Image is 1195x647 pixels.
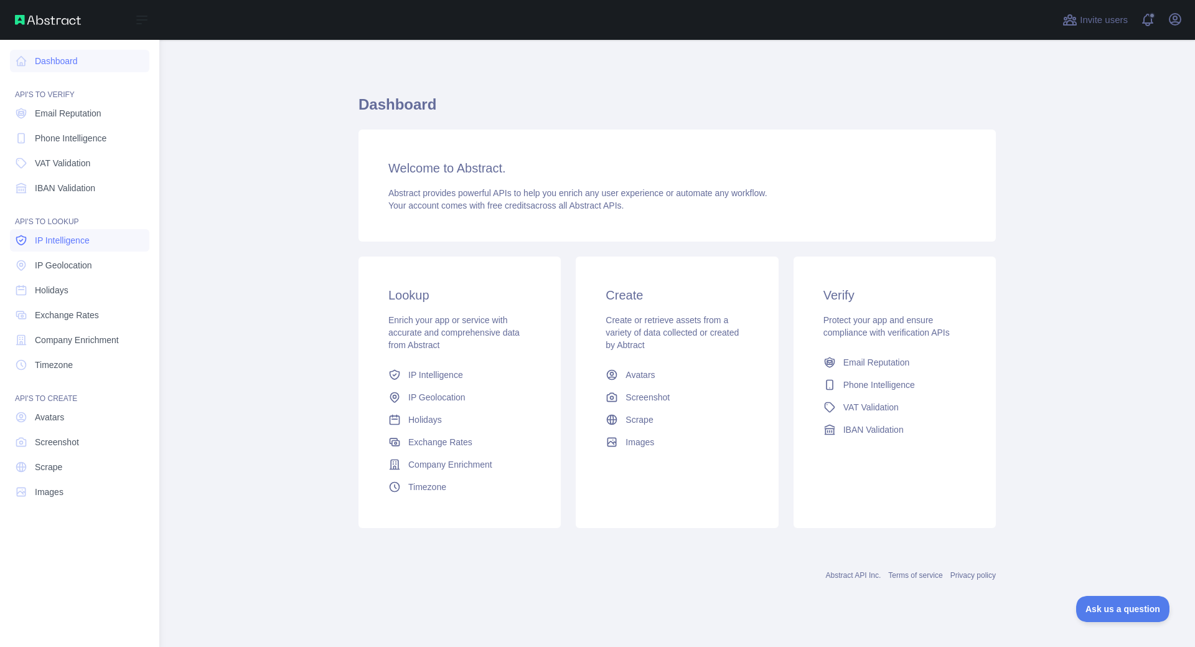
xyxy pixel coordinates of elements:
span: Company Enrichment [408,458,492,471]
a: Avatars [601,364,753,386]
span: Your account comes with across all Abstract APIs. [388,201,624,210]
a: Company Enrichment [10,329,149,351]
span: Email Reputation [35,107,101,120]
a: Email Reputation [818,351,971,374]
a: Phone Intelligence [10,127,149,149]
span: Timezone [35,359,73,371]
a: Timezone [10,354,149,376]
span: Images [35,486,63,498]
a: IP Geolocation [383,386,536,409]
span: Company Enrichment [35,334,119,346]
span: Scrape [626,413,653,426]
a: Images [601,431,753,453]
span: Enrich your app or service with accurate and comprehensive data from Abstract [388,315,520,350]
span: IP Intelligence [35,234,90,247]
span: Abstract provides powerful APIs to help you enrich any user experience or automate any workflow. [388,188,767,198]
span: Exchange Rates [35,309,99,321]
span: Invite users [1080,13,1128,27]
div: API'S TO CREATE [10,379,149,404]
a: IBAN Validation [818,418,971,441]
span: Exchange Rates [408,436,472,448]
span: VAT Validation [35,157,90,169]
span: Phone Intelligence [843,379,915,391]
span: Protect your app and ensure compliance with verification APIs [823,315,950,338]
span: Images [626,436,654,448]
a: VAT Validation [10,152,149,174]
span: IP Geolocation [35,259,92,272]
span: IBAN Validation [35,182,95,194]
a: IP Geolocation [10,254,149,276]
span: Avatars [35,411,64,423]
span: free credits [487,201,530,210]
span: Screenshot [35,436,79,448]
div: API'S TO VERIFY [10,75,149,100]
a: Phone Intelligence [818,374,971,396]
div: API'S TO LOOKUP [10,202,149,227]
span: Phone Intelligence [35,132,106,144]
a: Email Reputation [10,102,149,125]
span: VAT Validation [843,401,899,413]
a: Exchange Rates [10,304,149,326]
span: Screenshot [626,391,670,404]
a: Abstract API Inc. [826,571,881,580]
h3: Create [606,286,748,304]
a: Exchange Rates [383,431,536,453]
h1: Dashboard [358,95,996,125]
a: Privacy policy [950,571,996,580]
span: Avatars [626,369,655,381]
span: Holidays [408,413,442,426]
a: Scrape [601,409,753,431]
span: Email Reputation [843,356,910,369]
a: Terms of service [888,571,942,580]
a: Screenshot [10,431,149,453]
button: Invite users [1060,10,1130,30]
h3: Welcome to Abstract. [388,159,966,177]
a: Avatars [10,406,149,428]
a: Timezone [383,476,536,498]
span: IBAN Validation [843,423,904,436]
h3: Verify [823,286,966,304]
iframe: Toggle Customer Support [1076,596,1170,622]
a: VAT Validation [818,396,971,418]
a: IP Intelligence [10,229,149,252]
span: Create or retrieve assets from a variety of data collected or created by Abtract [606,315,739,350]
a: Company Enrichment [383,453,536,476]
a: IBAN Validation [10,177,149,199]
span: Scrape [35,461,62,473]
a: IP Intelligence [383,364,536,386]
span: IP Geolocation [408,391,466,404]
span: Timezone [408,481,446,493]
a: Holidays [383,409,536,431]
a: Screenshot [601,386,753,409]
a: Images [10,481,149,503]
span: IP Intelligence [408,369,463,381]
h3: Lookup [388,286,531,304]
img: Abstract API [15,15,81,25]
span: Holidays [35,284,68,296]
a: Scrape [10,456,149,478]
a: Holidays [10,279,149,301]
a: Dashboard [10,50,149,72]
